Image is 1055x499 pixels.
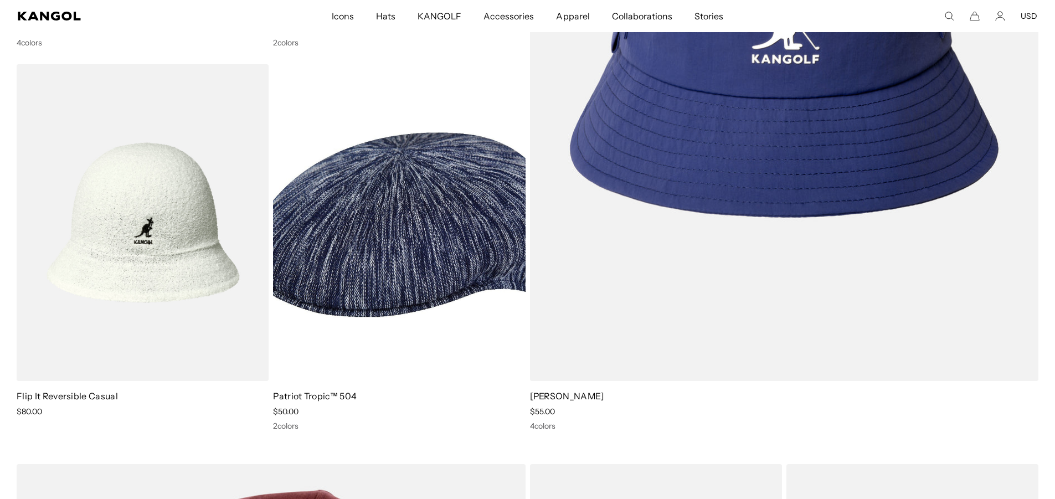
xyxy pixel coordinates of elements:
[17,64,269,381] img: Flip It Reversible Casual
[18,12,219,20] a: Kangol
[970,11,980,21] button: Cart
[944,11,954,21] summary: Search here
[530,390,604,402] a: [PERSON_NAME]
[273,407,299,416] span: $50.00
[995,11,1005,21] a: Account
[273,390,357,402] a: Patriot Tropic™ 504
[17,390,118,402] a: Flip It Reversible Casual
[530,421,1039,431] div: 4 colors
[273,64,525,381] img: Patriot Tropic™ 504
[17,407,42,416] span: $80.00
[530,407,555,416] span: $55.00
[17,38,269,48] div: 4 colors
[1021,11,1037,21] button: USD
[273,421,525,431] div: 2 colors
[273,38,525,48] div: 2 colors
